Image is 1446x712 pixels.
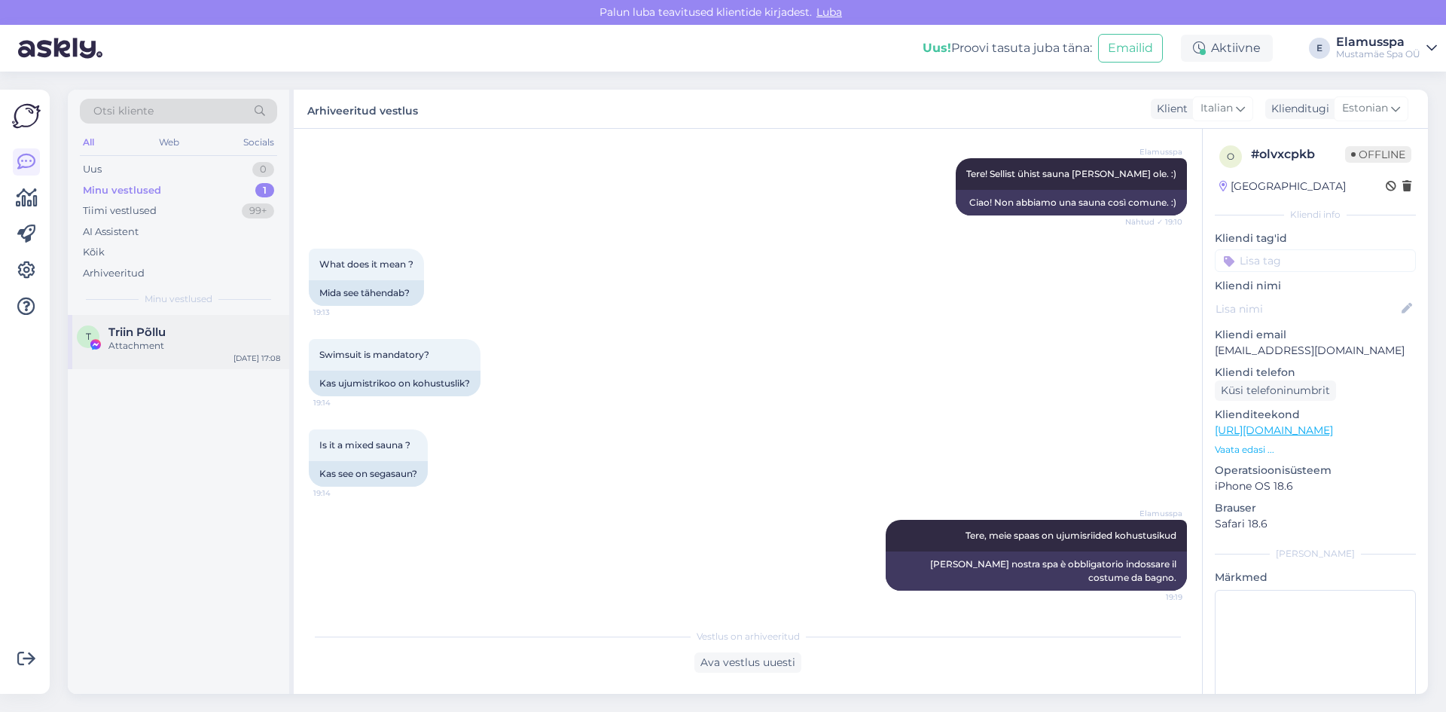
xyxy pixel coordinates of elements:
[319,439,410,451] span: Is it a mixed sauna ?
[319,349,429,360] span: Swimsuit is mandatory?
[1215,570,1416,585] p: Märkmed
[233,353,280,364] div: [DATE] 17:08
[313,487,370,499] span: 19:14
[966,530,1176,541] span: Tere, meie spaas on ujumisriided kohustusikud
[252,162,274,177] div: 0
[1215,365,1416,380] p: Kliendi telefon
[307,99,418,119] label: Arhiveeritud vestlus
[923,41,951,55] b: Uus!
[1215,463,1416,478] p: Operatsioonisüsteem
[1342,100,1388,117] span: Estonian
[966,168,1176,179] span: Tere! Sellist ühist sauna [PERSON_NAME] ole. :)
[1215,343,1416,359] p: [EMAIL_ADDRESS][DOMAIN_NAME]
[1200,100,1233,117] span: Italian
[313,307,370,318] span: 19:13
[156,133,182,152] div: Web
[1216,301,1399,317] input: Lisa nimi
[886,552,1187,591] div: [PERSON_NAME] nostra spa è obbligatorio indossare il costume da bagno.
[1336,36,1420,48] div: Elamusspa
[12,102,41,130] img: Askly Logo
[1227,151,1234,162] span: o
[83,225,139,240] div: AI Assistent
[83,266,145,281] div: Arhiveeritud
[1219,179,1346,194] div: [GEOGRAPHIC_DATA]
[309,461,428,487] div: Kas see on segasaun?
[1151,101,1188,117] div: Klient
[1215,478,1416,494] p: iPhone OS 18.6
[93,103,154,119] span: Otsi kliente
[309,371,480,396] div: Kas ujumistrikoo on kohustuslik?
[1215,380,1336,401] div: Küsi telefoninumbrit
[1098,34,1163,63] button: Emailid
[255,183,274,198] div: 1
[1251,145,1345,163] div: # olvxcpkb
[83,162,102,177] div: Uus
[309,280,424,306] div: Mida see tähendab?
[1215,327,1416,343] p: Kliendi email
[1126,508,1182,519] span: Elamusspa
[1215,231,1416,246] p: Kliendi tag'id
[1215,249,1416,272] input: Lisa tag
[80,133,97,152] div: All
[1215,443,1416,457] p: Vaata edasi ...
[1345,146,1411,163] span: Offline
[242,203,274,218] div: 99+
[1215,423,1333,437] a: [URL][DOMAIN_NAME]
[86,331,91,342] span: T
[313,397,370,408] span: 19:14
[319,258,413,270] span: What does it mean ?
[1265,101,1329,117] div: Klienditugi
[694,652,801,673] div: Ava vestlus uuesti
[1181,35,1273,62] div: Aktiivne
[83,245,105,260] div: Kõik
[812,5,847,19] span: Luba
[1126,146,1182,157] span: Elamusspa
[956,190,1187,215] div: Ciao! Non abbiamo una sauna così comune. :)
[83,203,157,218] div: Tiimi vestlused
[697,630,800,643] span: Vestlus on arhiveeritud
[1336,36,1437,60] a: ElamusspaMustamäe Spa OÜ
[1215,407,1416,423] p: Klienditeekond
[1215,547,1416,561] div: [PERSON_NAME]
[83,183,161,198] div: Minu vestlused
[1336,48,1420,60] div: Mustamäe Spa OÜ
[1215,278,1416,294] p: Kliendi nimi
[1126,591,1182,603] span: 19:19
[923,39,1092,57] div: Proovi tasuta juba täna:
[1215,500,1416,516] p: Brauser
[1309,38,1330,59] div: E
[108,325,166,339] span: Triin Põllu
[1125,216,1182,228] span: Nähtud ✓ 19:10
[108,339,280,353] div: Attachment
[1215,516,1416,532] p: Safari 18.6
[145,292,212,306] span: Minu vestlused
[240,133,277,152] div: Socials
[1215,208,1416,222] div: Kliendi info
